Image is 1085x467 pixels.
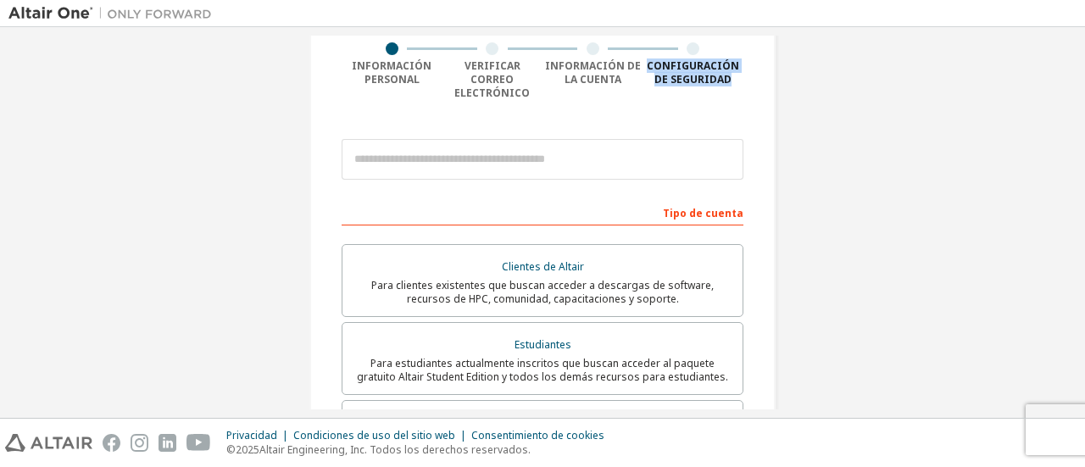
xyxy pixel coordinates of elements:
[502,259,584,274] font: Clientes de Altair
[454,58,530,100] font: Verificar correo electrónico
[663,206,743,220] font: Tipo de cuenta
[131,434,148,452] img: instagram.svg
[515,337,571,352] font: Estudiantes
[471,428,604,442] font: Consentimiento de cookies
[103,434,120,452] img: facebook.svg
[226,442,236,457] font: ©
[371,278,714,306] font: Para clientes existentes que buscan acceder a descargas de software, recursos de HPC, comunidad, ...
[8,5,220,22] img: Altair Uno
[159,434,176,452] img: linkedin.svg
[647,58,739,86] font: Configuración de seguridad
[357,356,728,384] font: Para estudiantes actualmente inscritos que buscan acceder al paquete gratuito Altair Student Edit...
[236,442,259,457] font: 2025
[5,434,92,452] img: altair_logo.svg
[226,428,277,442] font: Privacidad
[352,58,431,86] font: Información personal
[545,58,641,86] font: Información de la cuenta
[293,428,455,442] font: Condiciones de uso del sitio web
[186,434,211,452] img: youtube.svg
[259,442,531,457] font: Altair Engineering, Inc. Todos los derechos reservados.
